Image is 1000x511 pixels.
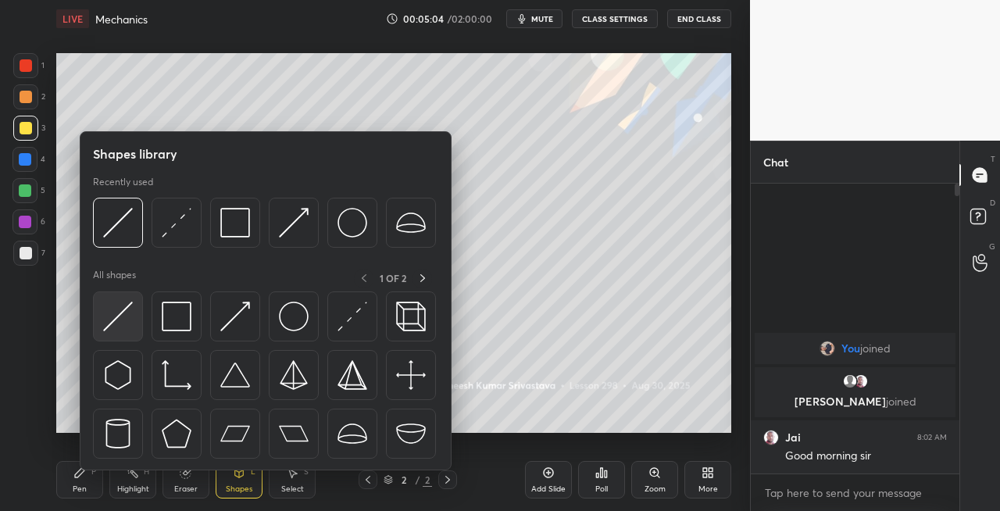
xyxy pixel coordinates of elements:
[281,485,304,493] div: Select
[572,9,658,28] button: CLASS SETTINGS
[841,342,860,355] span: You
[103,419,133,448] img: svg+xml;charset=utf-8,%3Csvg%20xmlns%3D%22http%3A%2F%2Fwww.w3.org%2F2000%2Fsvg%22%20width%3D%2228...
[396,360,426,390] img: svg+xml;charset=utf-8,%3Csvg%20xmlns%3D%22http%3A%2F%2Fwww.w3.org%2F2000%2Fsvg%22%20width%3D%2240...
[785,448,947,464] div: Good morning sir
[56,9,89,28] div: LIVE
[117,485,149,493] div: Highlight
[91,468,96,476] div: P
[698,485,718,493] div: More
[12,178,45,203] div: 5
[751,330,959,473] div: grid
[506,9,562,28] button: mute
[396,302,426,331] img: svg+xml;charset=utf-8,%3Csvg%20xmlns%3D%22http%3A%2F%2Fwww.w3.org%2F2000%2Fsvg%22%20width%3D%2235...
[645,485,666,493] div: Zoom
[531,13,553,24] span: mute
[103,302,133,331] img: svg+xml;charset=utf-8,%3Csvg%20xmlns%3D%22http%3A%2F%2Fwww.w3.org%2F2000%2Fsvg%22%20width%3D%2230...
[162,360,191,390] img: svg+xml;charset=utf-8,%3Csvg%20xmlns%3D%22http%3A%2F%2Fwww.w3.org%2F2000%2Fsvg%22%20width%3D%2233...
[396,208,426,238] img: svg+xml;charset=utf-8,%3Csvg%20xmlns%3D%22http%3A%2F%2Fwww.w3.org%2F2000%2Fsvg%22%20width%3D%2238...
[220,360,250,390] img: svg+xml;charset=utf-8,%3Csvg%20xmlns%3D%22http%3A%2F%2Fwww.w3.org%2F2000%2Fsvg%22%20width%3D%2238...
[991,153,995,165] p: T
[396,475,412,484] div: 2
[144,468,149,476] div: H
[337,419,367,448] img: svg+xml;charset=utf-8,%3Csvg%20xmlns%3D%22http%3A%2F%2Fwww.w3.org%2F2000%2Fsvg%22%20width%3D%2238...
[531,485,566,493] div: Add Slide
[13,53,45,78] div: 1
[667,9,731,28] button: End Class
[251,468,255,476] div: L
[820,341,835,356] img: 1400c990764a43aca6cb280cd9c2ba30.jpg
[423,473,432,487] div: 2
[279,419,309,448] img: svg+xml;charset=utf-8,%3Csvg%20xmlns%3D%22http%3A%2F%2Fwww.w3.org%2F2000%2Fsvg%22%20width%3D%2244...
[93,145,177,163] h5: Shapes library
[13,84,45,109] div: 2
[989,241,995,252] p: G
[415,475,420,484] div: /
[990,197,995,209] p: D
[162,419,191,448] img: svg+xml;charset=utf-8,%3Csvg%20xmlns%3D%22http%3A%2F%2Fwww.w3.org%2F2000%2Fsvg%22%20width%3D%2234...
[751,141,801,183] p: Chat
[220,419,250,448] img: svg+xml;charset=utf-8,%3Csvg%20xmlns%3D%22http%3A%2F%2Fwww.w3.org%2F2000%2Fsvg%22%20width%3D%2244...
[785,431,801,445] h6: Jai
[226,485,252,493] div: Shapes
[220,208,250,238] img: svg+xml;charset=utf-8,%3Csvg%20xmlns%3D%22http%3A%2F%2Fwww.w3.org%2F2000%2Fsvg%22%20width%3D%2234...
[396,419,426,448] img: svg+xml;charset=utf-8,%3Csvg%20xmlns%3D%22http%3A%2F%2Fwww.w3.org%2F2000%2Fsvg%22%20width%3D%2238...
[279,302,309,331] img: svg+xml;charset=utf-8,%3Csvg%20xmlns%3D%22http%3A%2F%2Fwww.w3.org%2F2000%2Fsvg%22%20width%3D%2236...
[886,394,916,409] span: joined
[13,241,45,266] div: 7
[337,360,367,390] img: svg+xml;charset=utf-8,%3Csvg%20xmlns%3D%22http%3A%2F%2Fwww.w3.org%2F2000%2Fsvg%22%20width%3D%2234...
[380,272,406,284] p: 1 OF 2
[279,360,309,390] img: svg+xml;charset=utf-8,%3Csvg%20xmlns%3D%22http%3A%2F%2Fwww.w3.org%2F2000%2Fsvg%22%20width%3D%2234...
[842,373,858,389] img: default.png
[12,147,45,172] div: 4
[917,433,947,442] div: 8:02 AM
[220,302,250,331] img: svg+xml;charset=utf-8,%3Csvg%20xmlns%3D%22http%3A%2F%2Fwww.w3.org%2F2000%2Fsvg%22%20width%3D%2230...
[337,208,367,238] img: svg+xml;charset=utf-8,%3Csvg%20xmlns%3D%22http%3A%2F%2Fwww.w3.org%2F2000%2Fsvg%22%20width%3D%2236...
[13,116,45,141] div: 3
[304,468,309,476] div: S
[93,176,153,188] p: Recently used
[93,269,136,288] p: All shapes
[279,208,309,238] img: svg+xml;charset=utf-8,%3Csvg%20xmlns%3D%22http%3A%2F%2Fwww.w3.org%2F2000%2Fsvg%22%20width%3D%2230...
[73,485,87,493] div: Pen
[103,360,133,390] img: svg+xml;charset=utf-8,%3Csvg%20xmlns%3D%22http%3A%2F%2Fwww.w3.org%2F2000%2Fsvg%22%20width%3D%2230...
[174,485,198,493] div: Eraser
[763,430,779,445] img: 3
[103,208,133,238] img: svg+xml;charset=utf-8,%3Csvg%20xmlns%3D%22http%3A%2F%2Fwww.w3.org%2F2000%2Fsvg%22%20width%3D%2230...
[162,208,191,238] img: svg+xml;charset=utf-8,%3Csvg%20xmlns%3D%22http%3A%2F%2Fwww.w3.org%2F2000%2Fsvg%22%20width%3D%2230...
[860,342,891,355] span: joined
[853,373,869,389] img: 3
[764,395,946,408] p: [PERSON_NAME]
[337,302,367,331] img: svg+xml;charset=utf-8,%3Csvg%20xmlns%3D%22http%3A%2F%2Fwww.w3.org%2F2000%2Fsvg%22%20width%3D%2230...
[95,12,148,27] h4: Mechanics
[595,485,608,493] div: Poll
[12,209,45,234] div: 6
[162,302,191,331] img: svg+xml;charset=utf-8,%3Csvg%20xmlns%3D%22http%3A%2F%2Fwww.w3.org%2F2000%2Fsvg%22%20width%3D%2234...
